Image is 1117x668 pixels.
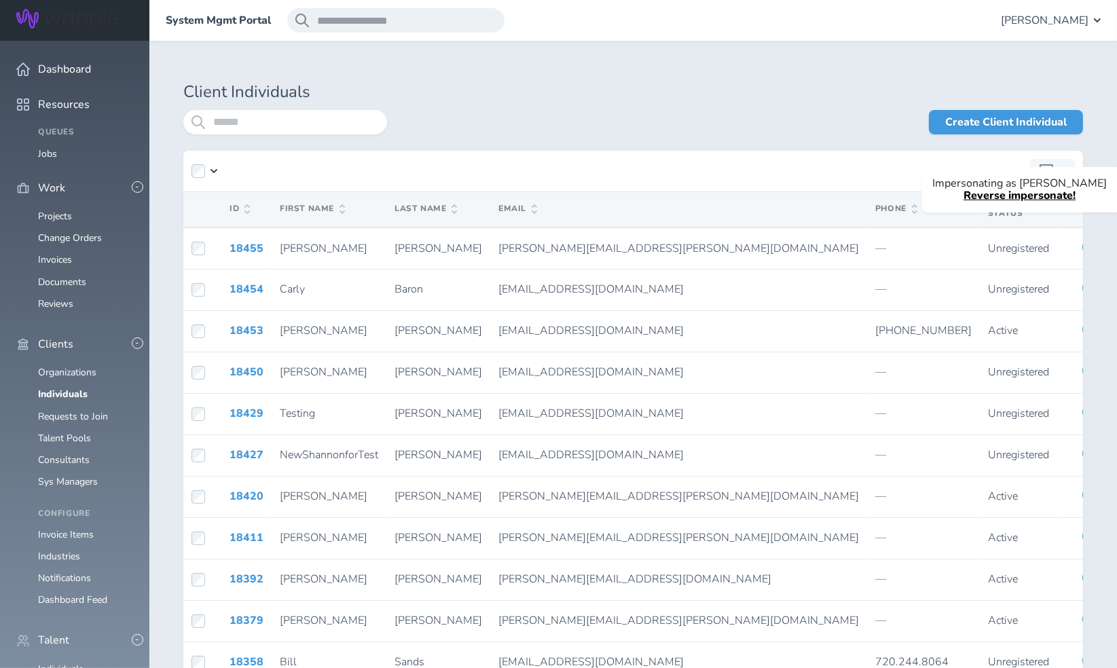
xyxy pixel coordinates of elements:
[988,406,1049,421] span: Unregistered
[929,110,1083,134] a: Create Client Individual
[230,323,263,338] a: 18453
[38,388,88,401] a: Individuals
[38,98,90,111] span: Resources
[280,204,345,214] span: First Name
[230,572,263,587] a: 18392
[498,282,684,297] span: [EMAIL_ADDRESS][DOMAIN_NAME]
[395,447,482,462] span: [PERSON_NAME]
[988,323,1018,338] span: Active
[395,613,482,628] span: [PERSON_NAME]
[280,323,367,338] span: [PERSON_NAME]
[38,276,86,289] a: Documents
[38,475,98,488] a: Sys Managers
[988,365,1049,379] span: Unregistered
[38,253,72,266] a: Invoices
[988,530,1018,545] span: Active
[875,573,972,585] p: —
[1001,8,1101,33] button: [PERSON_NAME]
[230,365,263,379] a: 18450
[1001,14,1088,26] span: [PERSON_NAME]
[395,365,482,379] span: [PERSON_NAME]
[280,365,367,379] span: [PERSON_NAME]
[38,593,107,606] a: Dashboard Feed
[875,242,972,255] p: —
[38,453,90,466] a: Consultants
[230,406,263,421] a: 18429
[395,241,482,256] span: [PERSON_NAME]
[280,447,378,462] span: NewShannonforTest
[395,489,482,504] span: [PERSON_NAME]
[280,613,367,628] span: [PERSON_NAME]
[498,447,684,462] span: [EMAIL_ADDRESS][DOMAIN_NAME]
[132,181,143,193] button: -
[280,282,305,297] span: Carly
[280,406,315,421] span: Testing
[988,572,1018,587] span: Active
[498,572,771,587] span: [PERSON_NAME][EMAIL_ADDRESS][DOMAIN_NAME]
[988,447,1049,462] span: Unregistered
[875,490,972,502] p: —
[964,188,1076,203] a: Reverse impersonate!
[38,410,108,423] a: Requests to Join
[38,366,96,379] a: Organizations
[230,204,250,214] span: ID
[38,128,133,137] h4: Queues
[230,447,263,462] a: 18427
[498,365,684,379] span: [EMAIL_ADDRESS][DOMAIN_NAME]
[875,407,972,420] p: —
[498,323,684,338] span: [EMAIL_ADDRESS][DOMAIN_NAME]
[988,241,1049,256] span: Unregistered
[875,323,972,338] span: [PHONE_NUMBER]
[38,231,102,244] a: Change Orders
[38,528,94,541] a: Invoice Items
[498,204,537,214] span: Email
[395,204,457,214] span: Last Name
[395,572,482,587] span: [PERSON_NAME]
[280,530,367,545] span: [PERSON_NAME]
[132,337,143,349] button: -
[498,530,859,545] span: [PERSON_NAME][EMAIL_ADDRESS][PERSON_NAME][DOMAIN_NAME]
[875,283,972,295] p: —
[988,282,1049,297] span: Unregistered
[166,14,271,26] a: System Mgmt Portal
[875,449,972,461] p: —
[230,613,263,628] a: 18379
[498,241,859,256] span: [PERSON_NAME][EMAIL_ADDRESS][PERSON_NAME][DOMAIN_NAME]
[38,182,65,194] span: Work
[183,83,1083,102] h1: Client Individuals
[280,489,367,504] span: [PERSON_NAME]
[280,572,367,587] span: [PERSON_NAME]
[38,634,69,646] span: Talent
[38,210,72,223] a: Projects
[395,406,482,421] span: [PERSON_NAME]
[498,613,859,628] span: [PERSON_NAME][EMAIL_ADDRESS][PERSON_NAME][DOMAIN_NAME]
[498,406,684,421] span: [EMAIL_ADDRESS][DOMAIN_NAME]
[132,634,143,646] button: -
[38,572,91,584] a: Notifications
[38,550,80,563] a: Industries
[498,489,859,504] span: [PERSON_NAME][EMAIL_ADDRESS][PERSON_NAME][DOMAIN_NAME]
[875,204,917,214] span: Phone
[875,532,972,544] p: —
[16,9,118,29] img: Wripple
[988,489,1018,504] span: Active
[988,613,1018,628] span: Active
[395,282,423,297] span: Baron
[38,432,91,445] a: Talent Pools
[38,297,73,310] a: Reviews
[395,323,482,338] span: [PERSON_NAME]
[230,282,263,297] a: 18454
[38,147,57,160] a: Jobs
[395,530,482,545] span: [PERSON_NAME]
[38,509,133,519] h4: Configure
[230,241,263,256] a: 18455
[38,63,91,75] span: Dashboard
[932,177,1107,189] p: Impersonating as [PERSON_NAME]
[230,530,263,545] a: 18411
[38,338,73,350] span: Clients
[875,366,972,378] p: —
[875,614,972,627] p: —
[280,241,367,256] span: [PERSON_NAME]
[230,489,263,504] a: 18420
